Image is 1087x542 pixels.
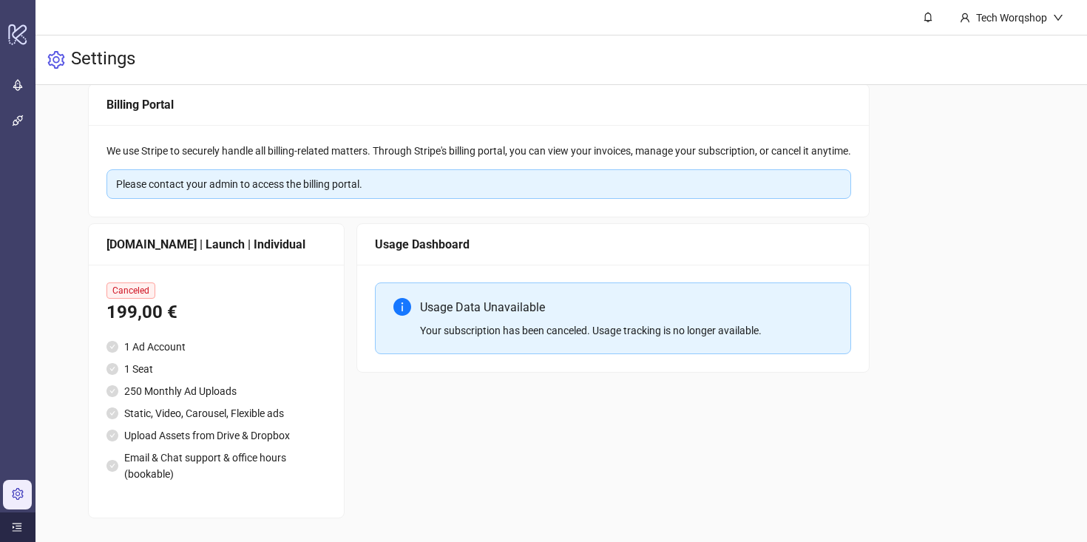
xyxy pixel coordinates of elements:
li: Email & Chat support & office hours (bookable) [106,450,326,482]
span: check-circle [106,363,118,375]
span: check-circle [106,341,118,353]
div: Tech Worqshop [970,10,1053,26]
span: setting [47,51,65,69]
div: Billing Portal [106,95,851,114]
span: check-circle [106,385,118,397]
span: check-circle [106,407,118,419]
div: Usage Data Unavailable [420,298,833,316]
span: down [1053,13,1063,23]
div: [DOMAIN_NAME] | Launch | Individual [106,235,326,254]
h3: Settings [71,47,135,72]
span: Canceled [106,282,155,299]
li: Static, Video, Carousel, Flexible ads [106,405,326,421]
div: Please contact your admin to access the billing portal. [116,176,842,192]
span: user [960,13,970,23]
span: info-circle [393,298,411,316]
div: 199,00 € [106,299,326,327]
div: Your subscription has been canceled. Usage tracking is no longer available. [420,322,833,339]
span: check-circle [106,430,118,441]
li: 1 Ad Account [106,339,326,355]
li: 250 Monthly Ad Uploads [106,383,326,399]
div: We use Stripe to securely handle all billing-related matters. Through Stripe's billing portal, yo... [106,143,851,159]
div: Usage Dashboard [375,235,851,254]
li: 1 Seat [106,361,326,377]
span: menu-unfold [12,522,22,532]
span: check-circle [106,460,118,472]
li: Upload Assets from Drive & Dropbox [106,427,326,444]
span: bell [923,12,933,22]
